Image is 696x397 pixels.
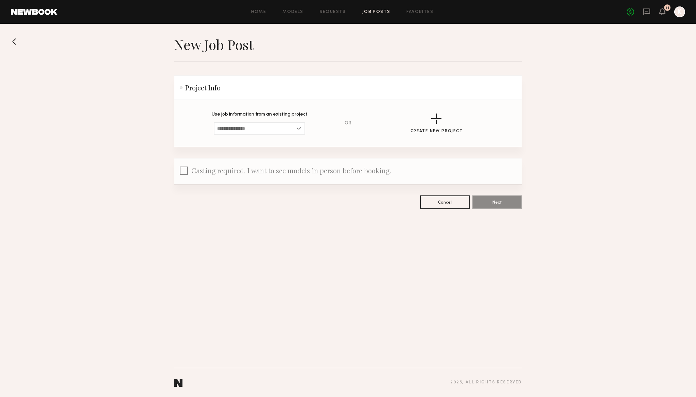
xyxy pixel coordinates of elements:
div: 11 [666,6,669,10]
div: 2025 , all rights reserved [450,380,522,385]
h2: Project Info [180,84,221,92]
p: Use job information from an existing project [212,112,308,117]
button: Cancel [420,195,470,209]
a: Job Posts [362,10,390,14]
a: Home [251,10,266,14]
div: Create New Project [411,129,463,134]
button: Next [472,195,522,209]
a: Models [282,10,303,14]
h1: New Job Post [174,36,254,53]
div: OR [345,121,351,126]
a: Favorites [406,10,433,14]
a: Requests [320,10,346,14]
button: Create New Project [411,114,463,134]
span: Casting required. I want to see models in person before booking. [191,166,391,175]
a: K [674,6,685,17]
